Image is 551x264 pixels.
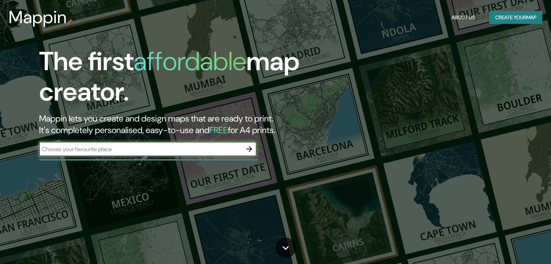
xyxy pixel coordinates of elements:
button: About Us [448,11,478,24]
input: Choose your favourite place [39,145,242,153]
h5: FREE [209,124,228,136]
h1: affordable [134,44,246,78]
img: mappin-pin [67,19,73,25]
h3: Mappin [9,7,67,27]
h1: The first map creator. [39,46,315,113]
h2: Mappin lets you create and design maps that are ready to print. It's completely personalised, eas... [39,113,315,136]
button: Create yourmap [489,11,542,24]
